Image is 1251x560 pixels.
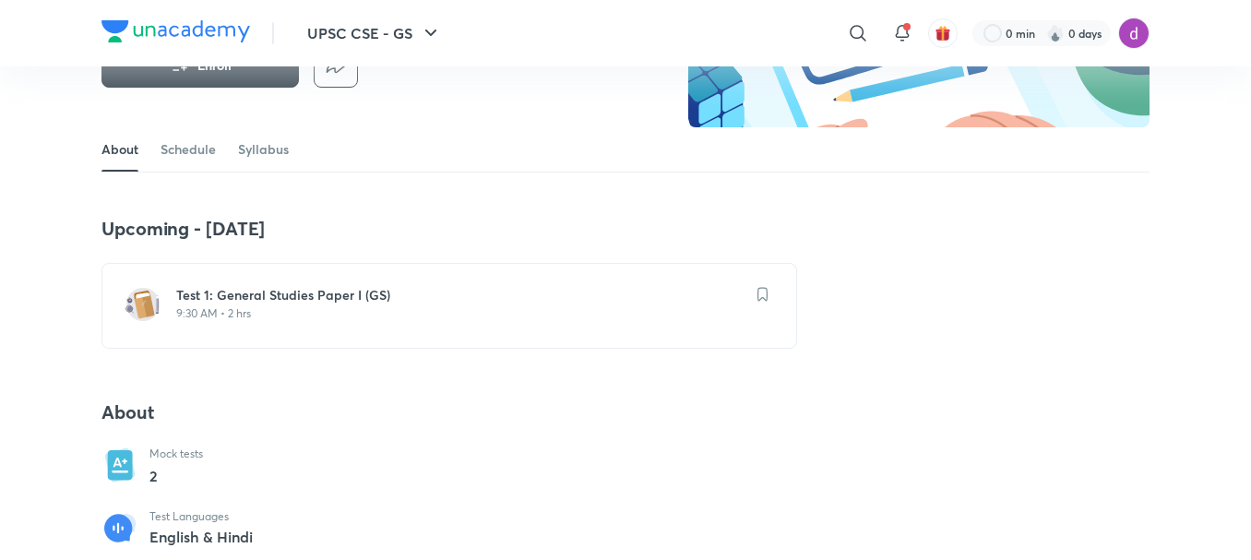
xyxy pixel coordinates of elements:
a: Schedule [161,127,216,172]
img: test [125,286,161,323]
a: Syllabus [238,127,289,172]
h4: Upcoming - [DATE] [101,217,797,241]
p: 9:30 AM • 2 hrs [176,306,745,321]
img: save [757,287,768,302]
button: UPSC CSE - GS [296,15,453,52]
h4: About [101,400,797,424]
p: Mock tests [149,447,203,461]
p: Test Languages [149,509,253,524]
img: avatar [935,25,951,42]
button: avatar [928,18,958,48]
p: English & Hindi [149,529,253,545]
p: 2 [149,465,203,487]
h6: Test 1: General Studies Paper I (GS) [176,286,745,304]
img: streak [1046,24,1065,42]
img: Company Logo [101,20,250,42]
a: Company Logo [101,20,250,47]
a: About [101,127,138,172]
img: Divyarani choppa [1118,18,1150,49]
